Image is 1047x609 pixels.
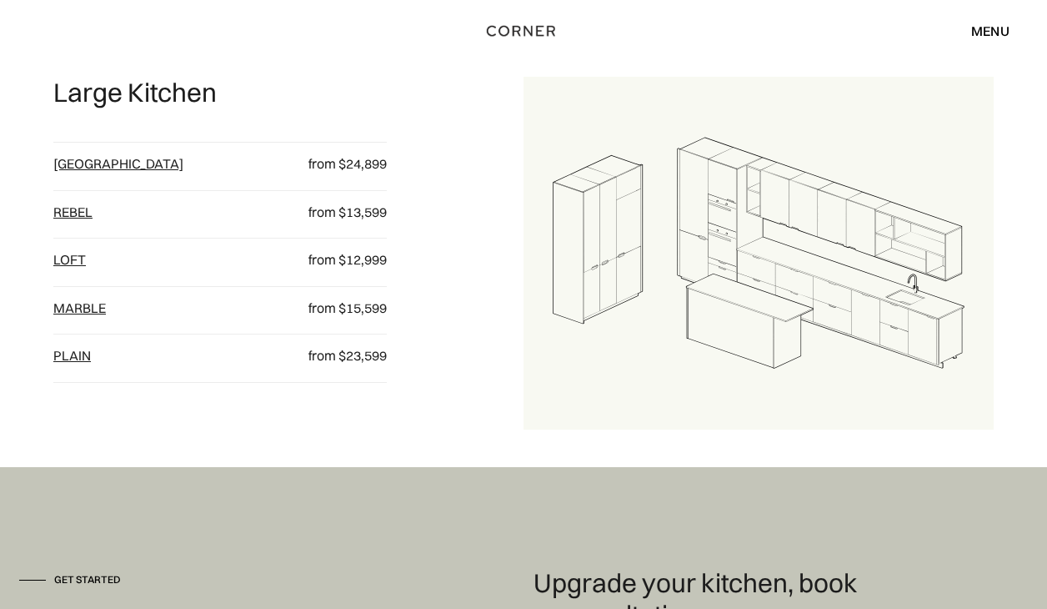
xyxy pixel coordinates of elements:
p: from $23,599 [284,347,387,365]
p: Large Kitchen [53,77,217,108]
div: menu [954,17,1009,45]
a: home [478,20,569,42]
p: from $24,899 [284,155,387,174]
p: from $15,599 [284,299,387,318]
img: L-shaped kitchen with an island. [523,77,994,430]
p: from $12,999 [284,251,387,269]
p: from $13,599 [284,204,387,222]
div: menu [971,24,1009,38]
a: Marble [53,299,106,316]
a: [GEOGRAPHIC_DATA] [53,155,183,172]
div: Get started [54,573,121,587]
a: Rebel [53,204,93,220]
a: loft [53,251,86,268]
a: plain [53,347,91,364]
